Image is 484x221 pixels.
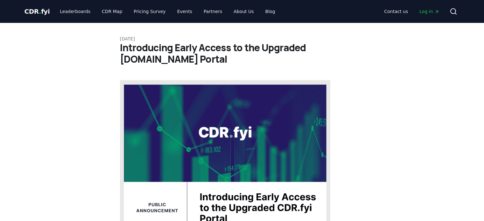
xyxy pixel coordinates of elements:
[129,6,171,17] a: Pricing Survey
[25,7,50,16] a: CDR.fyi
[55,6,95,17] a: Leaderboards
[199,6,227,17] a: Partners
[39,8,41,15] span: .
[419,8,439,15] span: Log in
[97,6,127,17] a: CDR Map
[172,6,197,17] a: Events
[228,6,259,17] a: About Us
[260,6,280,17] a: Blog
[55,6,280,17] nav: Main
[414,6,444,17] a: Log in
[379,6,444,17] nav: Main
[120,42,364,65] h1: Introducing Early Access to the Upgraded [DOMAIN_NAME] Portal
[379,6,413,17] a: Contact us
[120,36,364,42] p: [DATE]
[25,8,50,15] span: CDR fyi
